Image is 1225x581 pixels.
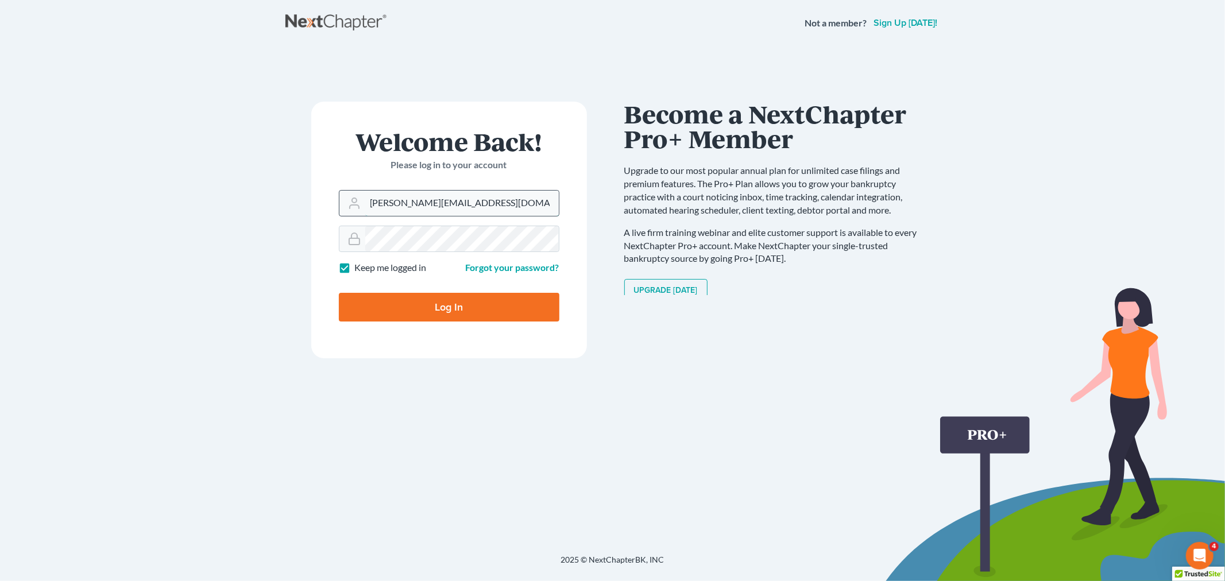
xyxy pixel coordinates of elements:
input: Log In [339,293,559,322]
strong: Not a member? [805,17,867,30]
h1: Become a NextChapter Pro+ Member [624,102,929,150]
p: Please log in to your account [339,158,559,172]
a: Sign up [DATE]! [872,18,940,28]
h1: Welcome Back! [339,129,559,154]
a: Forgot your password? [466,262,559,273]
p: A live firm training webinar and elite customer support is available to every NextChapter Pro+ ac... [624,226,929,266]
a: Upgrade [DATE] [624,279,708,302]
span: 4 [1209,542,1219,551]
input: Email Address [365,191,559,216]
p: Upgrade to our most popular annual plan for unlimited case filings and premium features. The Pro+... [624,164,929,216]
label: Keep me logged in [355,261,427,274]
iframe: Intercom live chat [1186,542,1214,570]
div: 2025 © NextChapterBK, INC [285,554,940,575]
